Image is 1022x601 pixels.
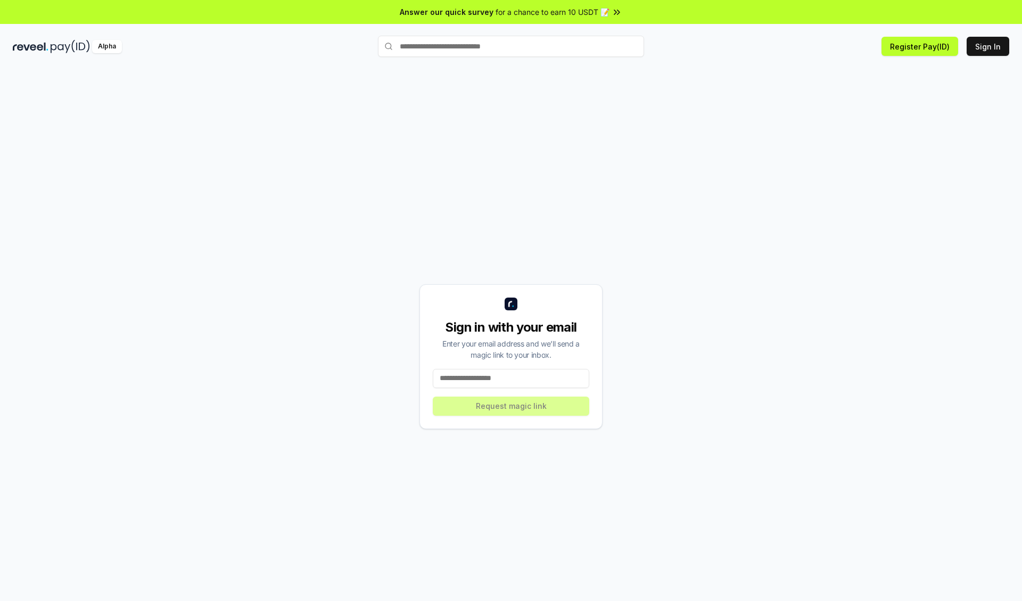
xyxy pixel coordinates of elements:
button: Register Pay(ID) [881,37,958,56]
div: Enter your email address and we’ll send a magic link to your inbox. [433,338,589,360]
img: pay_id [51,40,90,53]
span: Answer our quick survey [400,6,493,18]
img: logo_small [505,298,517,310]
span: for a chance to earn 10 USDT 📝 [496,6,609,18]
button: Sign In [967,37,1009,56]
div: Alpha [92,40,122,53]
img: reveel_dark [13,40,48,53]
div: Sign in with your email [433,319,589,336]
